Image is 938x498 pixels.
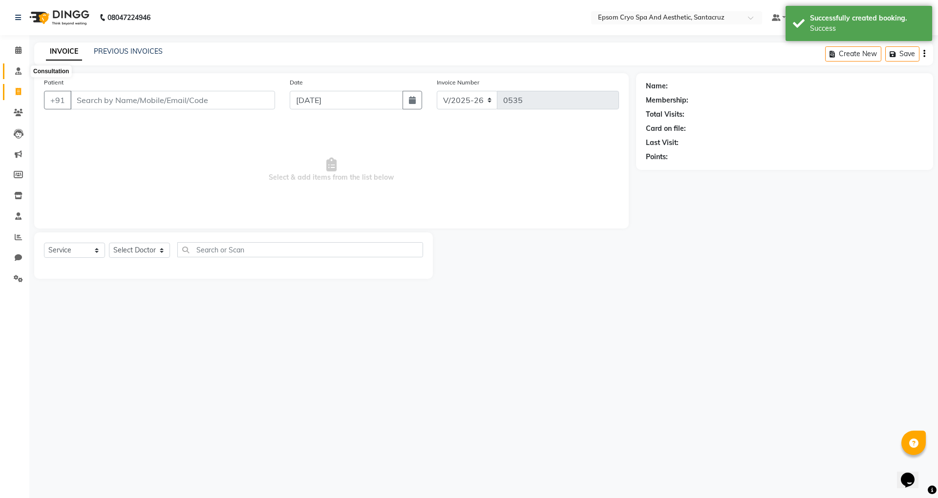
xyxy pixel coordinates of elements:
[44,121,619,219] span: Select & add items from the list below
[437,78,479,87] label: Invoice Number
[25,4,92,31] img: logo
[46,43,82,61] a: INVOICE
[825,46,881,62] button: Create New
[44,78,64,87] label: Patient
[177,242,423,257] input: Search or Scan
[646,109,684,120] div: Total Visits:
[107,4,150,31] b: 08047224946
[646,124,686,134] div: Card on file:
[31,66,71,78] div: Consultation
[810,23,925,34] div: Success
[290,78,303,87] label: Date
[897,459,928,488] iframe: chat widget
[44,91,71,109] button: +91
[810,13,925,23] div: Successfully created booking.
[646,138,679,148] div: Last Visit:
[94,47,163,56] a: PREVIOUS INVOICES
[70,91,275,109] input: Search by Name/Mobile/Email/Code
[885,46,919,62] button: Save
[646,95,688,105] div: Membership:
[646,81,668,91] div: Name:
[646,152,668,162] div: Points:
